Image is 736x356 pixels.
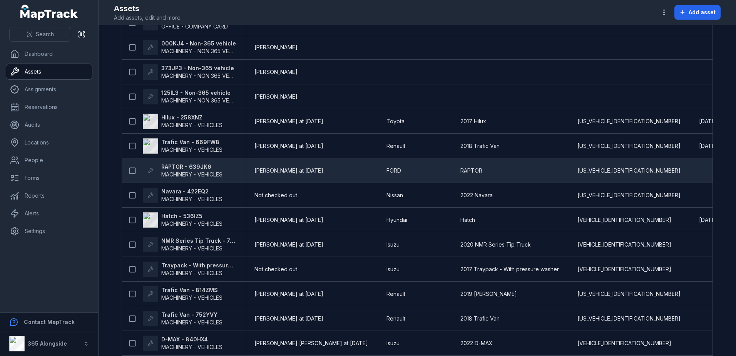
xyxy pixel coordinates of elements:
[699,143,717,149] span: [DATE]
[577,191,681,199] span: [US_VEHICLE_IDENTIFICATION_NUMBER]
[143,89,236,104] a: 125IL3 - Non-365 vehicleMACHINERY - NON 365 VEHICLES
[577,142,681,150] span: [US_VEHICLE_IDENTIFICATION_NUMBER]
[143,163,222,178] a: RAPTOR - 639JK6MACHINERY - VEHICLES
[161,188,222,195] strong: Navara - 422EQ2
[161,270,222,276] span: MACHINERY - VEHICLES
[577,315,681,322] span: [US_VEHICLE_IDENTIFICATION_NUMBER]
[386,241,400,249] span: Isuzu
[161,163,222,171] strong: RAPTOR - 639JK6
[6,170,92,186] a: Forms
[161,40,236,47] strong: 000KJ4 - Non-365 vehicle
[143,237,236,252] a: NMR Series Tip Truck - 745ZYQMACHINERY - VEHICLES
[386,167,401,175] span: FORD
[143,40,236,55] a: 000KJ4 - Non-365 vehicleMACHINERY - NON 365 VEHICLES
[161,319,222,326] span: MACHINERY - VEHICLES
[161,23,228,30] span: OFFICE - COMPANY CARD
[6,135,92,150] a: Locations
[460,315,500,322] span: 2018 Trafic Van
[6,153,92,168] a: People
[161,138,222,146] strong: Trafic Van - 669FW8
[161,336,222,343] strong: D-MAX - 840HX4
[577,167,681,175] span: [US_VEHICLE_IDENTIFICATION_NUMBER]
[6,64,92,79] a: Assets
[577,118,681,125] span: [US_VEHICLE_IDENTIFICATION_NUMBER]
[386,339,400,347] span: Isuzu
[161,171,222,178] span: MACHINERY - VEHICLES
[114,3,182,14] h2: Assets
[143,336,222,351] a: D-MAX - 840HX4MACHINERY - VEHICLES
[460,290,517,298] span: 2019 [PERSON_NAME]
[254,118,323,125] span: [PERSON_NAME] at [DATE]
[6,188,92,203] a: Reports
[460,191,493,199] span: 2022 Navara
[114,14,182,22] span: Add assets, edit and more.
[143,114,222,129] a: Hilux - 258XNZMACHINERY - VEHICLES
[386,142,405,150] span: Renault
[254,68,298,76] span: [PERSON_NAME]
[161,286,222,294] strong: Trafic Van - 814ZMS
[577,290,681,298] span: [US_VEHICLE_IDENTIFICATION_NUMBER]
[577,265,671,273] span: [VEHICLE_IDENTIFICATION_NUMBER]
[161,48,247,54] span: MACHINERY - NON 365 VEHICLES
[161,72,247,79] span: MACHINERY - NON 365 VEHICLES
[6,46,92,62] a: Dashboard
[161,114,222,121] strong: Hilux - 258XNZ
[254,44,298,51] span: [PERSON_NAME]
[254,191,297,199] span: Not checked out
[161,245,222,252] span: MACHINERY - VEHICLES
[254,265,297,273] span: Not checked out
[143,286,222,302] a: Trafic Van - 814ZMSMACHINERY - VEHICLES
[577,241,671,249] span: [VEHICLE_IDENTIFICATION_NUMBER]
[460,265,559,273] span: 2017 Traypack - With pressure washer
[460,241,531,249] span: 2020 NMR Series Tip Truck
[6,117,92,133] a: Audits
[143,64,236,80] a: 373JP3 - Non-365 vehicleMACHINERY - NON 365 VEHICLES
[689,8,716,16] span: Add asset
[254,142,323,150] span: [PERSON_NAME] at [DATE]
[36,30,54,38] span: Search
[161,311,222,319] strong: Trafic Van - 752YVY
[161,344,222,350] span: MACHINERY - VEHICLES
[577,216,671,224] span: [VEHICLE_IDENTIFICATION_NUMBER]
[577,339,671,347] span: [VEHICLE_IDENTIFICATION_NUMBER]
[143,212,222,228] a: Hatch - 536IZ5MACHINERY - VEHICLES
[460,216,475,224] span: Hatch
[161,97,247,104] span: MACHINERY - NON 365 VEHICLES
[6,99,92,115] a: Reservations
[161,122,222,128] span: MACHINERY - VEHICLES
[699,216,717,224] time: 12/06/2025, 12:00:00 am
[386,118,405,125] span: Toyota
[161,220,222,227] span: MACHINERY - VEHICLES
[254,339,368,347] span: [PERSON_NAME] [PERSON_NAME] at [DATE]
[143,262,236,277] a: Traypack - With pressure washer - 573XHLMACHINERY - VEHICLES
[24,319,75,325] strong: Contact MapTrack
[20,5,78,20] a: MapTrack
[143,311,222,326] a: Trafic Van - 752YVYMACHINERY - VEHICLES
[161,64,236,72] strong: 373JP3 - Non-365 vehicle
[143,138,222,154] a: Trafic Van - 669FW8MACHINERY - VEHICLES
[161,196,222,202] span: MACHINERY - VEHICLES
[161,89,236,97] strong: 125IL3 - Non-365 vehicle
[460,142,500,150] span: 2018 Trafic Van
[6,206,92,221] a: Alerts
[161,212,222,220] strong: Hatch - 536IZ5
[161,146,222,153] span: MACHINERY - VEHICLES
[699,118,717,125] time: 28/10/2025, 12:00:00 am
[161,262,236,269] strong: Traypack - With pressure washer - 573XHL
[254,216,323,224] span: [PERSON_NAME] at [DATE]
[9,27,71,42] button: Search
[143,188,222,203] a: Navara - 422EQ2MACHINERY - VEHICLES
[161,237,236,245] strong: NMR Series Tip Truck - 745ZYQ
[460,167,482,175] span: RAPTOR
[254,93,298,101] span: [PERSON_NAME]
[386,216,407,224] span: Hyundai
[386,265,400,273] span: Isuzu
[674,5,721,20] button: Add asset
[386,315,405,322] span: Renault
[6,223,92,239] a: Settings
[254,241,323,249] span: [PERSON_NAME] at [DATE]
[386,290,405,298] span: Renault
[254,315,323,322] span: [PERSON_NAME] at [DATE]
[254,167,323,175] span: [PERSON_NAME] at [DATE]
[161,294,222,301] span: MACHINERY - VEHICLES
